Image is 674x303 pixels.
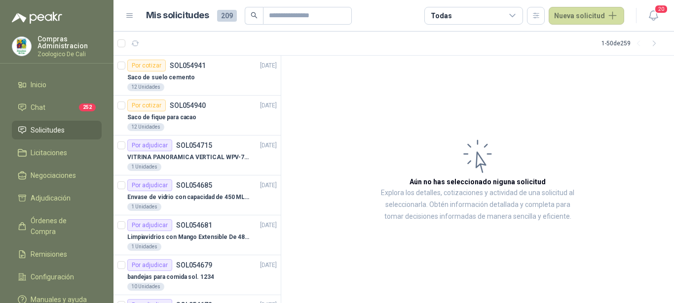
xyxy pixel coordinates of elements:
div: Por cotizar [127,100,166,111]
p: SOL054941 [170,62,206,69]
p: Compras Administracion [37,35,102,49]
a: Negociaciones [12,166,102,185]
p: Saco de suelo cemento [127,73,194,82]
a: Licitaciones [12,143,102,162]
div: Por cotizar [127,60,166,71]
span: 209 [217,10,237,22]
a: Por adjudicarSOL054681[DATE] Limpiavidrios con Mango Extensible De 48 a 78 cm1 Unidades [113,215,281,255]
span: Remisiones [31,249,67,260]
div: Por adjudicar [127,259,172,271]
img: Logo peakr [12,12,62,24]
span: 252 [79,103,96,111]
p: bandejas para comida sol. 1234 [127,272,214,282]
div: 1 Unidades [127,243,161,251]
a: Por adjudicarSOL054679[DATE] bandejas para comida sol. 123410 Unidades [113,255,281,295]
p: Envase de vidrio con capacidad de 450 ML – 9X8X8 CM Caja x 12 unidades [127,193,250,202]
div: 1 - 50 de 259 [601,35,662,51]
div: 1 Unidades [127,163,161,171]
a: Remisiones [12,245,102,264]
a: Por cotizarSOL054941[DATE] Saco de suelo cemento12 Unidades [113,56,281,96]
span: 20 [654,4,668,14]
img: Company Logo [12,37,31,56]
h1: Mis solicitudes [146,8,209,23]
span: Configuración [31,271,74,282]
p: [DATE] [260,181,277,190]
a: Por cotizarSOL054940[DATE] Saco de fique para cacao12 Unidades [113,96,281,135]
span: Inicio [31,79,46,90]
p: Zoologico De Cali [37,51,102,57]
div: 1 Unidades [127,203,161,211]
p: [DATE] [260,221,277,230]
a: Chat252 [12,98,102,117]
div: Por adjudicar [127,179,172,191]
p: Saco de fique para cacao [127,113,196,122]
a: Adjudicación [12,189,102,207]
button: Nueva solicitud [549,7,624,25]
p: SOL054940 [170,102,206,109]
div: Todas [431,10,451,21]
p: SOL054681 [176,222,212,229]
span: Negociaciones [31,170,76,181]
a: Órdenes de Compra [12,211,102,241]
div: 10 Unidades [127,283,164,291]
p: SOL054715 [176,142,212,149]
div: Por adjudicar [127,139,172,151]
span: Chat [31,102,45,113]
a: Solicitudes [12,121,102,139]
p: Explora los detalles, cotizaciones y actividad de una solicitud al seleccionarla. Obtén informaci... [380,187,575,223]
a: Por adjudicarSOL054685[DATE] Envase de vidrio con capacidad de 450 ML – 9X8X8 CM Caja x 12 unidad... [113,175,281,215]
p: SOL054679 [176,262,212,269]
p: Limpiavidrios con Mango Extensible De 48 a 78 cm [127,233,250,242]
div: 12 Unidades [127,83,164,91]
span: Licitaciones [31,147,67,158]
div: Por adjudicar [127,219,172,231]
p: [DATE] [260,261,277,270]
span: Solicitudes [31,125,65,135]
p: [DATE] [260,101,277,110]
span: search [251,12,258,19]
span: Adjudicación [31,193,71,203]
p: [DATE] [260,141,277,150]
a: Por adjudicarSOL054715[DATE] VITRINA PANORAMICA VERTICAL WPV-700FA1 Unidades [113,135,281,175]
button: 20 [644,7,662,25]
h3: Aún no has seleccionado niguna solicitud [410,176,546,187]
a: Inicio [12,75,102,94]
div: 12 Unidades [127,123,164,131]
a: Configuración [12,268,102,286]
span: Órdenes de Compra [31,215,92,237]
p: [DATE] [260,61,277,70]
p: SOL054685 [176,182,212,189]
p: VITRINA PANORAMICA VERTICAL WPV-700FA [127,153,250,162]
